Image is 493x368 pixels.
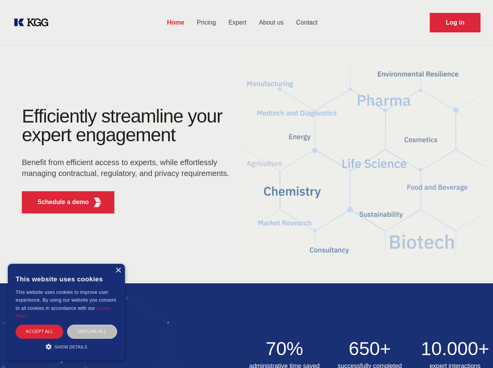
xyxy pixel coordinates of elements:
img: KGG Fifth Element RED [93,197,102,207]
a: Home [161,12,190,33]
h2: 650+ [332,340,408,358]
div: Close [115,268,121,274]
a: Contact [290,12,324,33]
button: Schedule a demoKGG Fifth Element RED [22,191,114,213]
div: Show details [16,343,117,350]
img: KGG Fifth Element RED [247,51,484,276]
p: Benefit from efficient access to experts, while effortlessly managing contractual, regulatory, an... [22,157,234,179]
div: Decline all [67,325,117,338]
a: Cookie Policy [16,306,111,318]
a: KOL Knowledge Platform: Talk to Key External Experts (KEE) [12,16,55,29]
div: Accept all [16,325,63,338]
span: This website uses cookies to improve user experience. By using our website you consent to all coo... [16,290,116,311]
a: Expert [222,12,253,33]
h1: Efficiently streamline your expert engagement [22,107,234,144]
h2: 70% [247,340,323,358]
a: Pricing [190,12,222,33]
div: This website uses cookies [16,270,117,288]
a: About us [253,12,290,33]
p: Schedule a demo [37,197,89,207]
a: Request Demo [430,13,481,32]
span: Show details [55,345,87,349]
